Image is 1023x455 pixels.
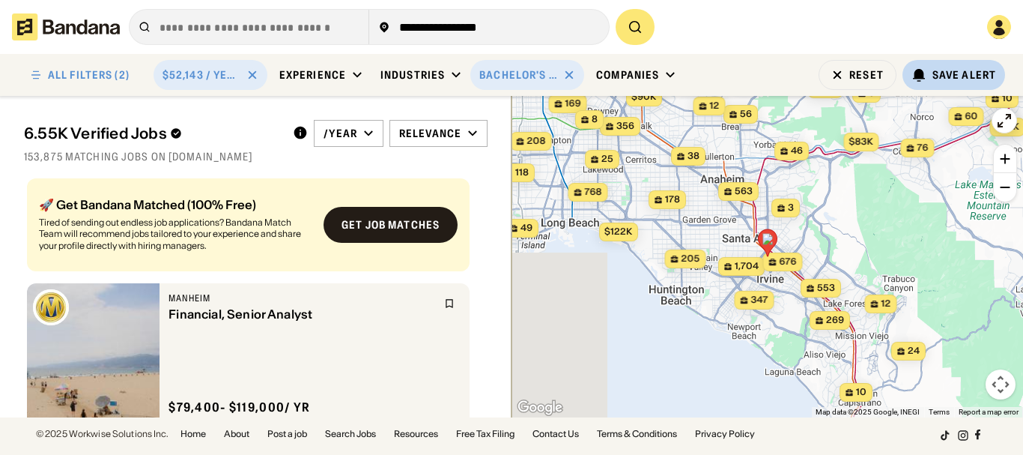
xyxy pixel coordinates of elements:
span: $122k [604,226,632,237]
a: About [224,430,249,439]
a: Terms & Conditions [597,430,677,439]
span: $83k [849,136,872,147]
div: 🚀 Get Bandana Matched (100% Free) [39,199,312,211]
span: 8 [592,113,598,126]
span: 38 [687,150,699,163]
span: 118 [515,166,529,179]
div: Relevance [399,127,461,140]
a: Search Jobs [325,430,376,439]
span: 12 [881,298,890,310]
a: Privacy Policy [695,430,755,439]
div: /year [324,127,357,140]
div: Bachelor's Degree [479,68,557,82]
span: 10 [856,386,866,399]
span: 25 [601,153,613,166]
span: 60 [965,110,977,123]
span: 56 [740,108,752,121]
span: 553 [817,282,835,295]
span: $54k [995,121,1019,132]
a: Home [180,430,206,439]
img: Google [515,398,565,418]
span: 46 [791,145,803,157]
div: Save Alert [932,68,996,82]
span: 205 [681,253,699,265]
a: Contact Us [532,430,579,439]
div: Industries [380,68,445,82]
span: 10 [1002,92,1013,105]
div: 6.55K Verified Jobs [24,124,281,142]
span: 563 [735,185,753,198]
img: Bandana logotype [12,13,120,40]
span: 169 [565,97,580,110]
div: $52,143 / year [163,68,240,82]
div: © 2025 Workwise Solutions Inc. [36,430,169,439]
div: Get job matches [341,220,440,230]
span: 3 [788,202,794,214]
a: Open this area in Google Maps (opens a new window) [515,398,565,418]
span: 1,704 [735,260,759,273]
div: Tired of sending out endless job applications? Bandana Match Team will recommend jobs tailored to... [39,217,312,252]
div: ALL FILTERS (2) [48,70,130,80]
a: Terms (opens in new tab) [929,408,950,416]
span: $90k [631,91,656,102]
span: 24 [908,345,920,358]
span: 676 [779,256,796,268]
span: 76 [917,142,928,154]
span: Map data ©2025 Google, INEGI [816,408,920,416]
div: 153,875 matching jobs on [DOMAIN_NAME] [24,150,488,163]
span: 178 [665,193,680,206]
span: 347 [750,294,768,307]
div: Companies [596,68,659,82]
div: Financial, Senior Analyst [169,307,435,322]
span: 269 [826,314,844,327]
div: Reset [849,70,884,80]
div: grid [24,172,488,418]
span: 356 [616,120,634,133]
a: Free Tax Filing [456,430,514,439]
span: 768 [584,186,601,199]
span: 5 [869,87,875,100]
span: 12 [709,100,719,112]
button: Map camera controls [986,370,1016,400]
span: 208 [526,135,545,148]
div: Manheim [169,292,435,304]
div: $ 79,400 - $119,000 / yr [169,400,310,415]
a: Resources [394,430,438,439]
a: Report a map error [959,408,1019,416]
a: Post a job [267,430,307,439]
div: Experience [279,68,346,82]
img: Manheim logo [33,289,69,325]
span: 49 [520,222,532,235]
